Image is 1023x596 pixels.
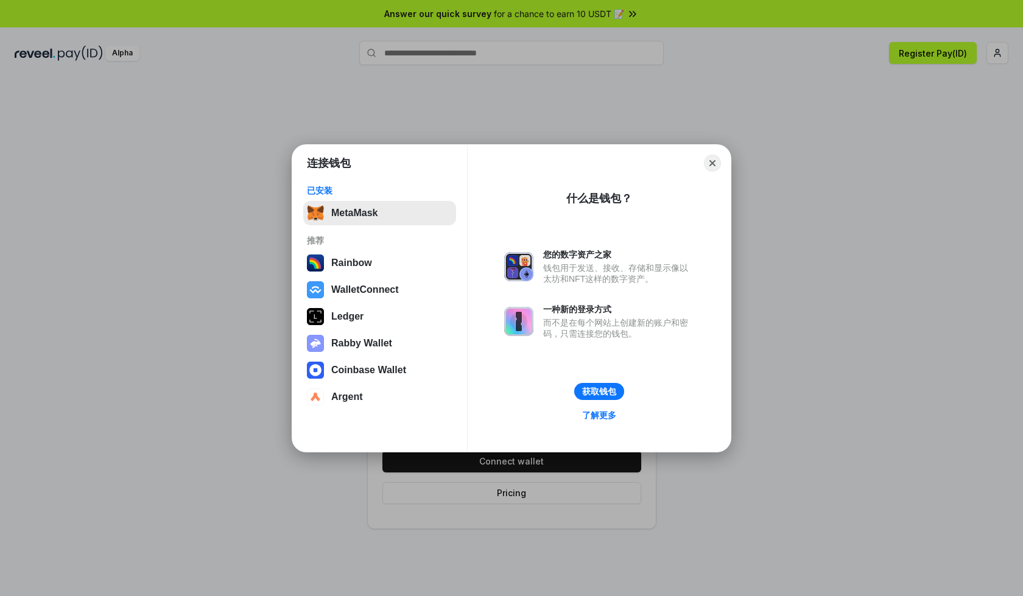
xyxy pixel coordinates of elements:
[307,156,351,170] h1: 连接钱包
[331,365,406,376] div: Coinbase Wallet
[331,391,363,402] div: Argent
[303,331,456,356] button: Rabby Wallet
[303,385,456,409] button: Argent
[331,258,372,268] div: Rainbow
[543,317,694,339] div: 而不是在每个网站上创建新的账户和密码，只需连接您的钱包。
[303,358,456,382] button: Coinbase Wallet
[303,304,456,329] button: Ledger
[543,304,694,315] div: 一种新的登录方式
[504,252,533,281] img: svg+xml,%3Csvg%20xmlns%3D%22http%3A%2F%2Fwww.w3.org%2F2000%2Fsvg%22%20fill%3D%22none%22%20viewBox...
[307,335,324,352] img: svg+xml,%3Csvg%20xmlns%3D%22http%3A%2F%2Fwww.w3.org%2F2000%2Fsvg%22%20fill%3D%22none%22%20viewBox...
[331,338,392,349] div: Rabby Wallet
[575,407,624,423] a: 了解更多
[504,307,533,336] img: svg+xml,%3Csvg%20xmlns%3D%22http%3A%2F%2Fwww.w3.org%2F2000%2Fsvg%22%20fill%3D%22none%22%20viewBox...
[331,208,378,219] div: MetaMask
[307,388,324,405] img: svg+xml,%3Csvg%20width%3D%2228%22%20height%3D%2228%22%20viewBox%3D%220%200%2028%2028%22%20fill%3D...
[307,205,324,222] img: svg+xml,%3Csvg%20fill%3D%22none%22%20height%3D%2233%22%20viewBox%3D%220%200%2035%2033%22%20width%...
[574,383,624,400] button: 获取钱包
[307,308,324,325] img: svg+xml,%3Csvg%20xmlns%3D%22http%3A%2F%2Fwww.w3.org%2F2000%2Fsvg%22%20width%3D%2228%22%20height%3...
[331,311,364,322] div: Ledger
[543,262,694,284] div: 钱包用于发送、接收、存储和显示像以太坊和NFT这样的数字资产。
[543,249,694,260] div: 您的数字资产之家
[331,284,399,295] div: WalletConnect
[566,191,632,206] div: 什么是钱包？
[303,278,456,302] button: WalletConnect
[307,281,324,298] img: svg+xml,%3Csvg%20width%3D%2228%22%20height%3D%2228%22%20viewBox%3D%220%200%2028%2028%22%20fill%3D...
[307,185,452,196] div: 已安装
[582,386,616,397] div: 获取钱包
[307,362,324,379] img: svg+xml,%3Csvg%20width%3D%2228%22%20height%3D%2228%22%20viewBox%3D%220%200%2028%2028%22%20fill%3D...
[307,254,324,272] img: svg+xml,%3Csvg%20width%3D%22120%22%20height%3D%22120%22%20viewBox%3D%220%200%20120%20120%22%20fil...
[303,251,456,275] button: Rainbow
[307,235,452,246] div: 推荐
[582,410,616,421] div: 了解更多
[704,155,721,172] button: Close
[303,201,456,225] button: MetaMask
